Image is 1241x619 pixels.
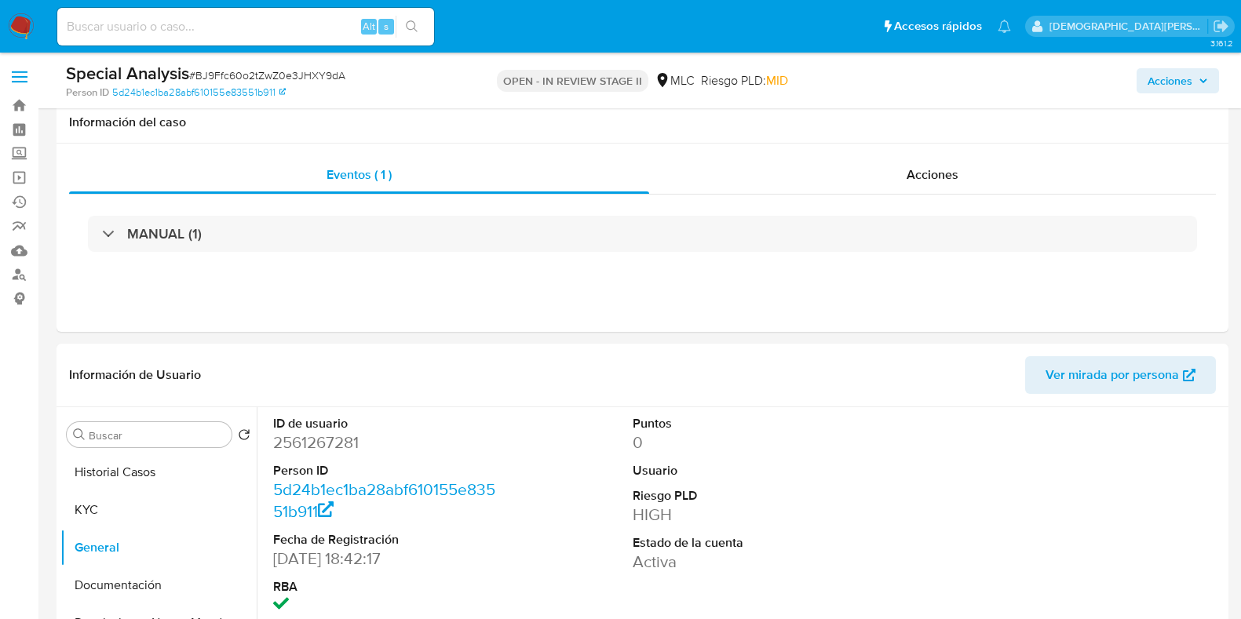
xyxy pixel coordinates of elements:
button: KYC [60,491,257,529]
span: Ver mirada por persona [1046,356,1179,394]
dt: RBA [273,578,498,595]
dd: 2561267281 [273,431,498,453]
dt: Usuario [633,462,857,479]
a: Salir [1213,18,1229,35]
dt: ID de usuario [273,415,498,432]
p: OPEN - IN REVIEW STAGE II [497,70,648,92]
dt: Riesgo PLD [633,487,857,504]
dt: Estado de la cuenta [633,534,857,552]
h3: MANUAL (1) [127,225,202,242]
a: 5d24b1ec1ba28abf610155e83551b911 [273,478,495,523]
span: Eventos ( 1 ) [327,166,392,184]
button: search-icon [396,16,428,38]
a: 5d24b1ec1ba28abf610155e83551b911 [112,86,286,100]
dd: [DATE] 18:42:17 [273,548,498,570]
span: Acciones [1148,68,1192,93]
span: # BJ9Ffc60o2tZwZ0e3JHXY9dA [189,67,345,83]
dt: Fecha de Registración [273,531,498,548]
span: Riesgo PLD: [701,72,788,89]
b: Special Analysis [66,60,189,86]
div: MLC [655,72,695,89]
button: General [60,529,257,566]
button: Acciones [1137,68,1219,93]
p: cristian.porley@mercadolibre.com [1049,19,1208,34]
button: Buscar [73,428,86,441]
dt: Person ID [273,462,498,479]
span: Acciones [907,166,958,184]
button: Ver mirada por persona [1025,356,1216,394]
div: MANUAL (1) [88,216,1197,252]
button: Documentación [60,566,257,604]
button: Historial Casos [60,453,257,491]
span: s [384,19,389,34]
dd: 0 [633,431,857,453]
b: Person ID [66,86,109,100]
a: Notificaciones [998,20,1011,33]
dd: Activa [633,551,857,573]
span: MID [766,71,788,89]
span: Alt [363,19,375,34]
input: Buscar [89,428,225,442]
button: Volver al orden por defecto [238,428,250,446]
h1: Información de Usuario [69,367,201,383]
dt: Puntos [633,415,857,432]
h1: Información del caso [69,115,1216,130]
input: Buscar usuario o caso... [57,16,434,37]
dd: HIGH [633,504,857,526]
span: Accesos rápidos [894,18,982,35]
